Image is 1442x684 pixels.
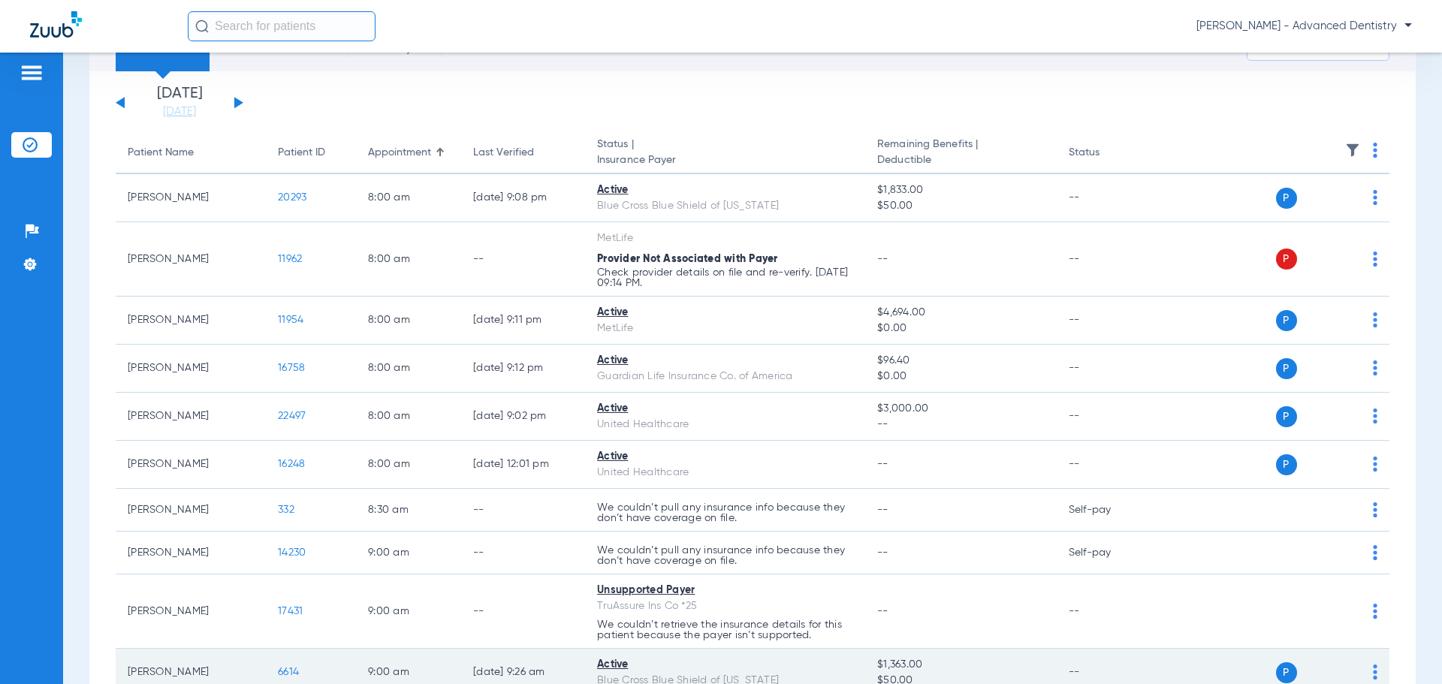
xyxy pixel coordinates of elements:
[116,574,266,649] td: [PERSON_NAME]
[1057,489,1158,532] td: Self-pay
[461,345,585,393] td: [DATE] 9:12 PM
[877,198,1044,214] span: $50.00
[356,574,461,649] td: 9:00 AM
[116,532,266,574] td: [PERSON_NAME]
[597,231,853,246] div: MetLife
[356,532,461,574] td: 9:00 AM
[877,305,1044,321] span: $4,694.00
[278,192,306,203] span: 20293
[356,441,461,489] td: 8:00 AM
[597,353,853,369] div: Active
[597,465,853,481] div: United Healthcare
[1373,408,1377,423] img: group-dot-blue.svg
[134,86,225,119] li: [DATE]
[597,369,853,384] div: Guardian Life Insurance Co. of America
[461,393,585,441] td: [DATE] 9:02 PM
[278,363,305,373] span: 16758
[585,132,865,174] th: Status |
[473,145,534,161] div: Last Verified
[597,401,853,417] div: Active
[877,657,1044,673] span: $1,363.00
[278,667,299,677] span: 6614
[597,305,853,321] div: Active
[597,545,853,566] p: We couldn’t pull any insurance info because they don’t have coverage on file.
[473,145,573,161] div: Last Verified
[356,345,461,393] td: 8:00 AM
[597,417,853,432] div: United Healthcare
[877,401,1044,417] span: $3,000.00
[1345,143,1360,158] img: filter.svg
[116,489,266,532] td: [PERSON_NAME]
[597,267,853,288] p: Check provider details on file and re-verify. [DATE] 09:14 PM.
[877,417,1044,432] span: --
[597,449,853,465] div: Active
[877,505,888,515] span: --
[278,315,303,325] span: 11954
[116,345,266,393] td: [PERSON_NAME]
[1373,312,1377,327] img: group-dot-blue.svg
[195,20,209,33] img: Search Icon
[1373,604,1377,619] img: group-dot-blue.svg
[188,11,376,41] input: Search for patients
[1057,297,1158,345] td: --
[877,182,1044,198] span: $1,833.00
[597,619,853,640] p: We couldn’t retrieve the insurance details for this patient because the payer isn’t supported.
[1057,132,1158,174] th: Status
[1057,174,1158,222] td: --
[1373,252,1377,267] img: group-dot-blue.svg
[278,547,306,558] span: 14230
[1057,393,1158,441] td: --
[278,145,325,161] div: Patient ID
[30,11,82,38] img: Zuub Logo
[877,459,888,469] span: --
[1373,190,1377,205] img: group-dot-blue.svg
[368,145,449,161] div: Appointment
[1276,406,1297,427] span: P
[1373,502,1377,517] img: group-dot-blue.svg
[877,152,1044,168] span: Deductible
[597,182,853,198] div: Active
[116,174,266,222] td: [PERSON_NAME]
[461,441,585,489] td: [DATE] 12:01 PM
[356,222,461,297] td: 8:00 AM
[1373,457,1377,472] img: group-dot-blue.svg
[597,598,853,614] div: TruAssure Ins Co *25
[1276,662,1297,683] span: P
[1057,441,1158,489] td: --
[1057,345,1158,393] td: --
[597,321,853,336] div: MetLife
[278,606,303,616] span: 17431
[597,198,853,214] div: Blue Cross Blue Shield of [US_STATE]
[116,441,266,489] td: [PERSON_NAME]
[278,459,305,469] span: 16248
[461,174,585,222] td: [DATE] 9:08 PM
[461,574,585,649] td: --
[865,132,1056,174] th: Remaining Benefits |
[1373,664,1377,679] img: group-dot-blue.svg
[461,297,585,345] td: [DATE] 9:11 PM
[461,532,585,574] td: --
[877,254,888,264] span: --
[128,145,254,161] div: Patient Name
[597,502,853,523] p: We couldn’t pull any insurance info because they don’t have coverage on file.
[356,174,461,222] td: 8:00 AM
[1276,188,1297,209] span: P
[1276,249,1297,270] span: P
[356,297,461,345] td: 8:00 AM
[877,606,888,616] span: --
[116,222,266,297] td: [PERSON_NAME]
[461,222,585,297] td: --
[128,145,194,161] div: Patient Name
[356,393,461,441] td: 8:00 AM
[597,583,853,598] div: Unsupported Payer
[1276,310,1297,331] span: P
[134,104,225,119] a: [DATE]
[116,393,266,441] td: [PERSON_NAME]
[1196,19,1412,34] span: [PERSON_NAME] - Advanced Dentistry
[278,145,344,161] div: Patient ID
[1373,360,1377,375] img: group-dot-blue.svg
[116,297,266,345] td: [PERSON_NAME]
[1276,358,1297,379] span: P
[1057,222,1158,297] td: --
[278,254,302,264] span: 11962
